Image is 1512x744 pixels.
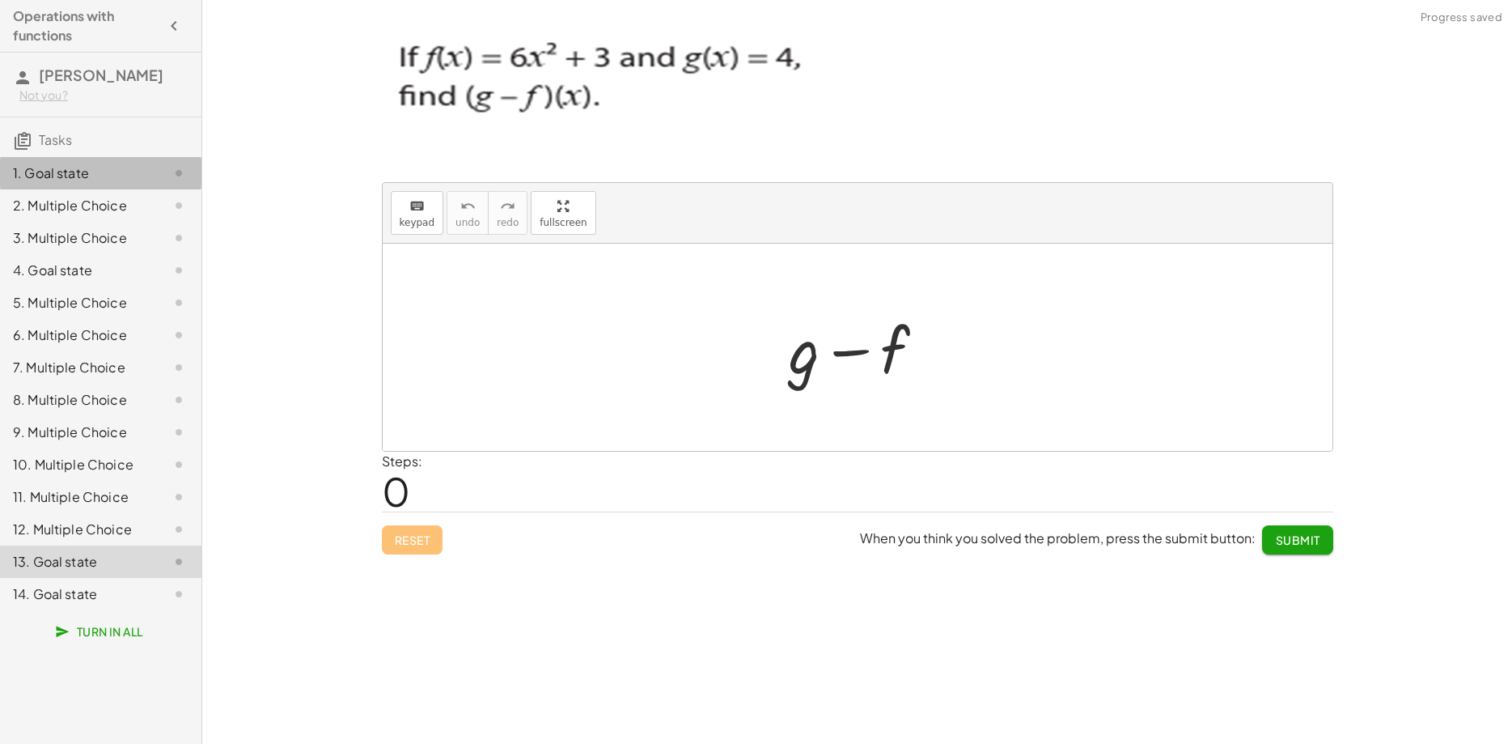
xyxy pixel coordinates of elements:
div: 6. Multiple Choice [13,325,143,345]
div: 11. Multiple Choice [13,487,143,507]
button: redoredo [488,191,527,235]
i: Task not started. [169,390,188,410]
span: Tasks [39,131,72,148]
button: keyboardkeypad [391,191,444,235]
img: 9d8ee24703dd73f5376a01cca03a3d67569405514e4a33a0bd01a72a6e7a7637.png [382,30,812,164]
div: Not you? [19,87,188,104]
i: Task not started. [169,228,188,248]
span: Progress saved [1421,10,1502,26]
i: Task not started. [169,325,188,345]
i: Task not started. [169,520,188,539]
i: Task not started. [169,164,188,183]
i: Task not started. [169,585,188,604]
span: keypad [400,217,435,228]
div: 12. Multiple Choice [13,520,143,539]
div: 2. Multiple Choice [13,196,143,215]
h4: Operations with functions [13,6,159,45]
i: Task not started. [169,423,188,442]
div: 7. Multiple Choice [13,358,143,377]
div: 5. Multiple Choice [13,293,143,312]
i: Task not started. [169,196,188,215]
div: 4. Goal state [13,261,143,280]
div: 13. Goal state [13,552,143,572]
i: Task not started. [169,358,188,377]
span: redo [497,217,519,228]
label: Steps: [382,453,422,470]
span: fullscreen [540,217,587,228]
i: Task not started. [169,455,188,474]
span: 0 [382,466,410,516]
span: When you think you solved the problem, press the submit button: [860,529,1256,546]
i: Task not started. [169,552,188,572]
i: Task not started. [169,293,188,312]
span: undo [455,217,480,228]
button: Turn In All [45,617,156,646]
i: undo [460,197,476,216]
button: undoundo [447,191,489,235]
span: [PERSON_NAME] [39,66,163,84]
div: 1. Goal state [13,164,143,183]
button: fullscreen [531,191,595,235]
span: Submit [1275,533,1319,547]
i: keyboard [409,197,425,216]
div: 8. Multiple Choice [13,390,143,410]
i: Task not started. [169,487,188,507]
div: 14. Goal state [13,585,143,604]
i: redo [500,197,515,216]
div: 9. Multiple Choice [13,423,143,442]
i: Task not started. [169,261,188,280]
div: 3. Multiple Choice [13,228,143,248]
button: Submit [1262,525,1332,555]
div: 10. Multiple Choice [13,455,143,474]
span: Turn In All [58,624,143,639]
